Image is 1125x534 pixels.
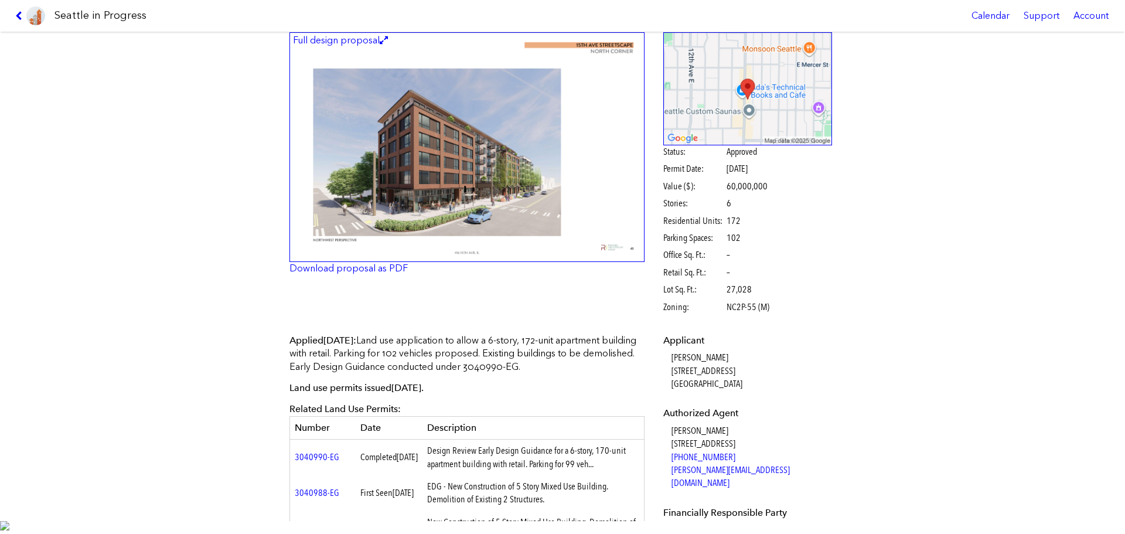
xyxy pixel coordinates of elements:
[671,451,735,462] a: [PHONE_NUMBER]
[289,32,645,263] a: Full design proposal
[727,180,768,193] span: 60,000,000
[727,232,741,244] span: 102
[54,8,146,23] h1: Seattle in Progress
[663,180,725,193] span: Value ($):
[663,266,725,279] span: Retail Sq. Ft.:
[393,487,414,498] span: [DATE]
[663,197,725,210] span: Stories:
[663,407,833,420] dt: Authorized Agent
[671,351,833,390] dd: [PERSON_NAME] [STREET_ADDRESS] [GEOGRAPHIC_DATA]
[289,403,401,414] span: Related Land Use Permits:
[663,162,725,175] span: Permit Date:
[397,451,418,462] span: [DATE]
[295,451,339,462] a: 3040990-EG
[290,416,356,439] th: Number
[663,506,833,519] dt: Financially Responsible Party
[727,145,757,158] span: Approved
[727,197,731,210] span: 6
[295,487,339,498] a: 3040988-EG
[356,440,422,475] td: Completed
[663,334,833,347] dt: Applicant
[727,215,741,227] span: 172
[671,424,833,490] dd: [PERSON_NAME] [STREET_ADDRESS]
[289,263,408,274] a: Download proposal as PDF
[727,163,748,174] span: [DATE]
[289,32,645,263] img: 41.jpg
[727,301,769,314] span: NC2P-55 (M)
[289,334,645,373] p: Land use application to allow a 6-story, 172-unit apartment building with retail. Parking for 102...
[289,335,356,346] span: Applied :
[26,6,45,25] img: favicon-96x96.png
[391,382,421,393] span: [DATE]
[663,283,725,296] span: Lot Sq. Ft.:
[356,475,422,511] td: First Seen
[663,145,725,158] span: Status:
[422,475,645,511] td: EDG - New Construction of 5 Story Mixed Use Building. Demolition of Existing 2 Structures.
[727,266,730,279] span: –
[422,440,645,475] td: Design Review Early Design Guidance for a 6-story, 170-unit apartment building with retail. Parki...
[727,249,730,261] span: –
[663,32,833,145] img: staticmap
[291,34,390,47] figcaption: Full design proposal
[663,232,725,244] span: Parking Spaces:
[422,416,645,439] th: Description
[663,301,725,314] span: Zoning:
[727,283,752,296] span: 27,028
[663,215,725,227] span: Residential Units:
[671,464,790,488] a: [PERSON_NAME][EMAIL_ADDRESS][DOMAIN_NAME]
[663,249,725,261] span: Office Sq. Ft.:
[289,382,645,394] p: Land use permits issued .
[323,335,353,346] span: [DATE]
[356,416,422,439] th: Date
